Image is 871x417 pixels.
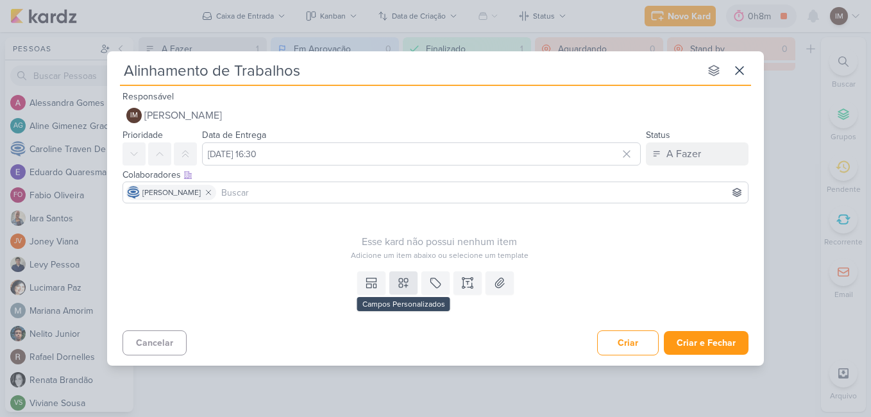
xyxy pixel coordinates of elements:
div: Adicione um item abaixo ou selecione um template [123,250,756,261]
input: Kard Sem Título [120,59,700,82]
div: Isabella Machado Guimarães [126,108,142,123]
div: Colaboradores [123,168,748,182]
span: [PERSON_NAME] [142,187,201,198]
span: [PERSON_NAME] [144,108,222,123]
label: Data de Entrega [202,130,266,140]
label: Prioridade [123,130,163,140]
button: A Fazer [646,142,748,166]
img: Caroline Traven De Andrade [127,186,140,199]
p: IM [130,112,138,119]
div: A Fazer [666,146,701,162]
label: Status [646,130,670,140]
input: Select a date [202,142,641,166]
button: Criar [597,330,659,355]
label: Responsável [123,91,174,102]
input: Buscar [219,185,745,200]
button: IM [PERSON_NAME] [123,104,748,127]
div: Campos Personalizados [357,297,450,311]
div: Esse kard não possui nenhum item [123,234,756,250]
button: Cancelar [123,330,187,355]
button: Criar e Fechar [664,331,748,355]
